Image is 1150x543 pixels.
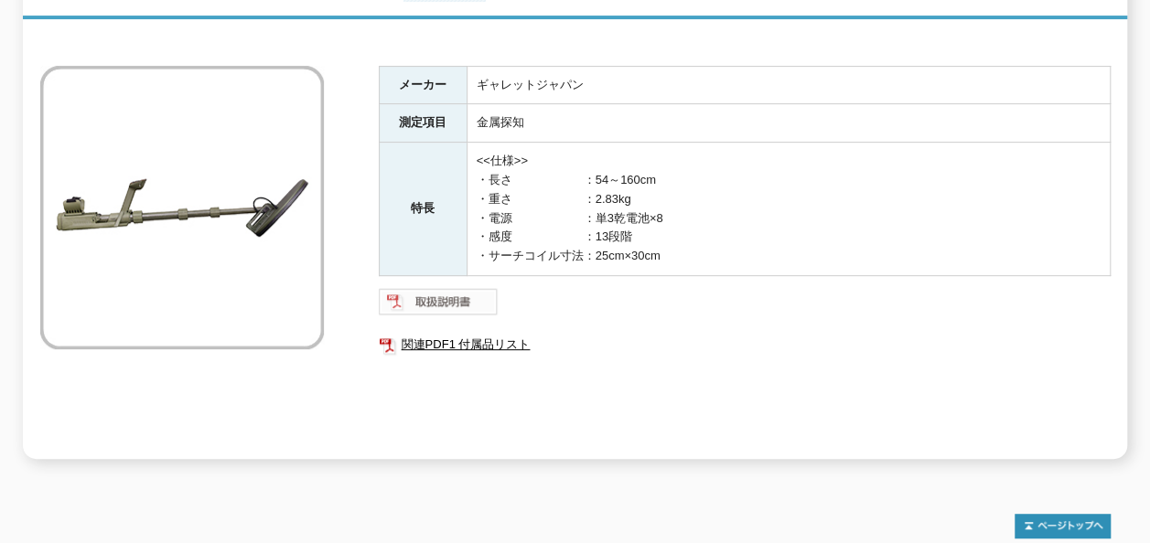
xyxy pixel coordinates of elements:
td: ギャレットジャパン [467,66,1110,104]
td: <<仕様>> ・長さ ：54～160cm ・重さ ：2.83kg ・電源 ：単3乾電池×8 ・感度 ：13段階 ・サーチコイル寸法：25cm×30cm [467,143,1110,276]
a: 取扱説明書 [379,299,499,313]
th: 特長 [379,143,467,276]
th: メーカー [379,66,467,104]
a: 関連PDF1 付属品リスト [379,333,1111,357]
img: トップページへ [1015,514,1111,538]
img: 取扱説明書 [379,287,499,316]
th: 測定項目 [379,104,467,143]
img: 金属探知器リーコンプロ AML750 [40,66,324,349]
td: 金属探知 [467,104,1110,143]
